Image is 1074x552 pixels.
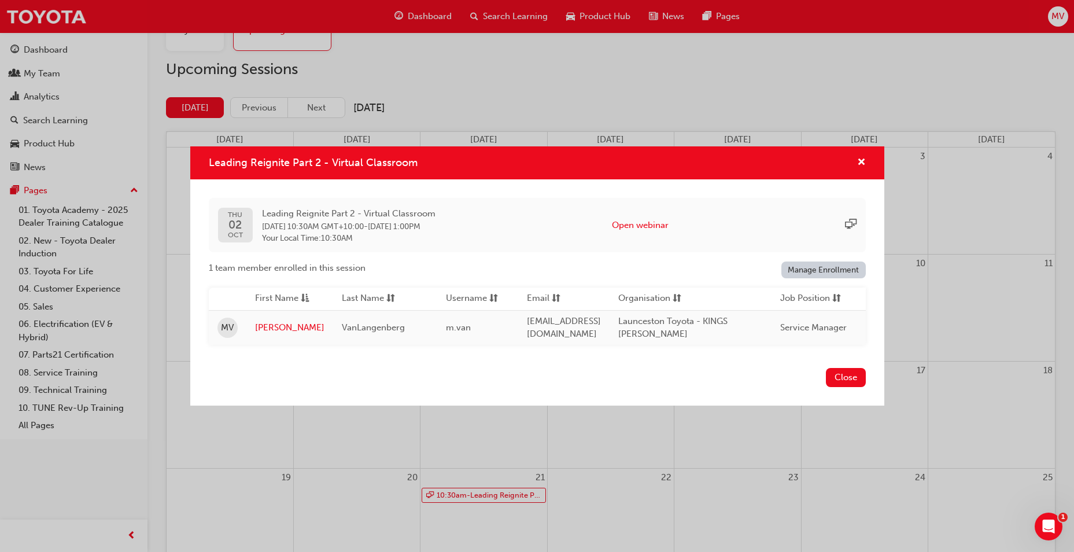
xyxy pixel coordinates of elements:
span: Last Name [342,292,384,306]
span: VanLangenberg [342,322,405,333]
span: 02 Oct 2025 10:30AM GMT+10:00 [262,222,364,231]
button: Open webinar [612,219,669,232]
span: sorting-icon [832,292,841,306]
span: sessionType_ONLINE_URL-icon [845,219,857,232]
span: cross-icon [857,158,866,168]
iframe: Intercom live chat [1035,513,1062,540]
button: Emailsorting-icon [527,292,590,306]
span: OCT [228,231,243,239]
span: Service Manager [780,322,847,333]
span: Organisation [618,292,670,306]
span: Leading Reignite Part 2 - Virtual Classroom [209,156,418,169]
span: [EMAIL_ADDRESS][DOMAIN_NAME] [527,316,601,340]
span: m.van [446,322,471,333]
span: Username [446,292,487,306]
span: 02 [228,219,243,231]
span: sorting-icon [386,292,395,306]
a: [PERSON_NAME] [255,321,324,334]
button: Organisationsorting-icon [618,292,682,306]
span: sorting-icon [673,292,681,306]
span: Job Position [780,292,830,306]
span: 02 Oct 2025 1:00PM [368,222,420,231]
span: Your Local Time : 10:30AM [262,233,435,244]
div: Leading Reignite Part 2 - Virtual Classroom [190,146,884,406]
button: cross-icon [857,156,866,170]
span: 1 [1058,513,1068,522]
button: Close [826,368,866,387]
span: asc-icon [301,292,309,306]
button: Usernamesorting-icon [446,292,510,306]
button: Job Positionsorting-icon [780,292,844,306]
span: 1 team member enrolled in this session [209,262,366,275]
span: Launceston Toyota - KINGS [PERSON_NAME] [618,316,728,340]
span: Email [527,292,549,306]
span: MV [221,321,234,334]
span: sorting-icon [552,292,560,306]
button: Last Namesorting-icon [342,292,405,306]
a: Manage Enrollment [781,262,866,278]
span: Leading Reignite Part 2 - Virtual Classroom [262,207,435,220]
span: sorting-icon [489,292,498,306]
span: THU [228,211,243,219]
div: - [262,207,435,244]
span: First Name [255,292,298,306]
button: First Nameasc-icon [255,292,319,306]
